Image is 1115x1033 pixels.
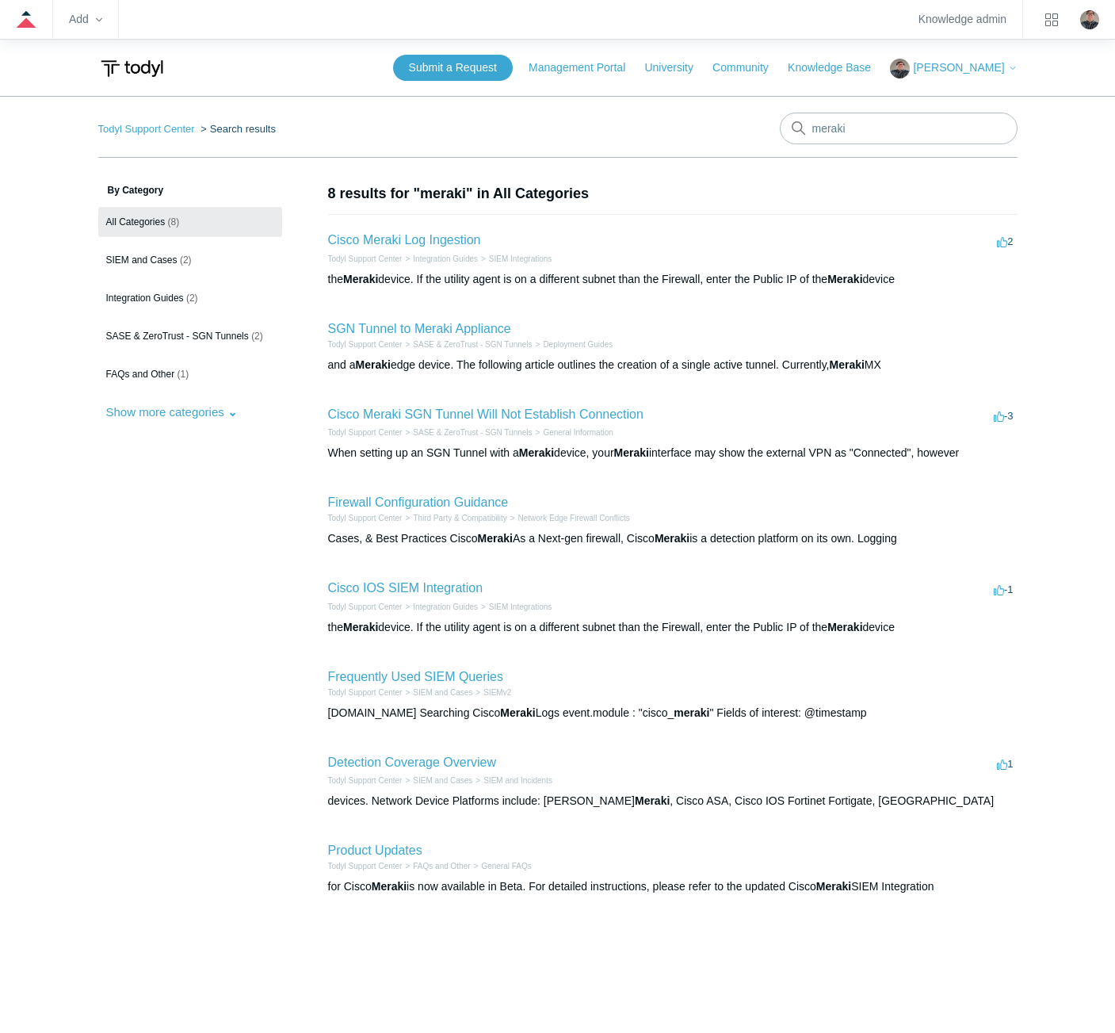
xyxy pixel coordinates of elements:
li: SIEM Integrations [478,253,552,265]
em: Meraki [500,706,535,719]
li: Todyl Support Center [328,427,403,438]
div: and a edge device. The following article outlines the creation of a single active tunnel. Current... [328,357,1018,373]
a: Integration Guides [413,603,478,611]
a: Third Party & Compatibility [413,514,506,522]
a: Todyl Support Center [98,123,195,135]
li: FAQs and Other [402,860,470,872]
span: (1) [178,369,189,380]
h1: 8 results for "meraki" in All Categories [328,183,1018,205]
span: 1 [997,758,1013,770]
li: Third Party & Compatibility [402,512,506,524]
li: SIEM Integrations [478,601,552,613]
div: When setting up an SGN Tunnel with a device, your interface may show the external VPN as "Connect... [328,445,1018,461]
a: Firewall Configuration Guidance [328,495,509,509]
li: Todyl Support Center [328,512,403,524]
a: Network Edge Firewall Conflicts [518,514,630,522]
zd-hc-trigger: Click your profile icon to open the profile menu [1080,10,1099,29]
a: Detection Coverage Overview [328,756,497,769]
span: SIEM and Cases [106,254,178,266]
div: for Cisco is now available in Beta. For detailed instructions, please refer to the updated Cisco ... [328,878,1018,895]
li: General FAQs [471,860,532,872]
em: Meraki [635,794,670,807]
a: Todyl Support Center [328,428,403,437]
li: Integration Guides [402,253,478,265]
div: the device. If the utility agent is on a different subnet than the Firewall, enter the Public IP ... [328,271,1018,288]
a: SIEM Integrations [489,254,552,263]
a: Knowledge Base [788,59,887,76]
a: Todyl Support Center [328,862,403,870]
em: Meraki [372,880,407,893]
a: Product Updates [328,844,422,857]
a: SIEMv2 [483,688,511,697]
em: Meraki [343,273,378,285]
li: SIEM and Cases [402,687,472,698]
em: Meraki [343,621,378,633]
li: Network Edge Firewall Conflicts [507,512,630,524]
span: Integration Guides [106,293,184,304]
a: General FAQs [481,862,531,870]
a: Cisco IOS SIEM Integration [328,581,483,595]
span: (2) [186,293,198,304]
li: Search results [197,123,276,135]
a: SIEM and Cases (2) [98,245,282,275]
em: Meraki [356,358,391,371]
a: Integration Guides (2) [98,283,282,313]
input: Search [780,113,1018,144]
a: Deployment Guides [543,340,613,349]
a: Knowledge admin [918,15,1006,24]
span: [PERSON_NAME] [913,61,1004,74]
em: Meraki [478,532,513,545]
a: SGN Tunnel to Meraki Appliance [328,322,511,335]
a: SASE & ZeroTrust - SGN Tunnels [413,340,532,349]
a: Cisco Meraki SGN Tunnel Will Not Establish Connection [328,407,643,421]
span: 2 [997,235,1013,247]
button: [PERSON_NAME] [890,59,1017,78]
a: SASE & ZeroTrust - SGN Tunnels (2) [98,321,282,351]
a: Integration Guides [413,254,478,263]
li: Todyl Support Center [98,123,198,135]
a: FAQs and Other (1) [98,359,282,389]
a: SIEM and Cases [413,688,472,697]
div: Cases, & Best Practices Cisco As a Next-gen firewall, Cisco is a detection platform on its own. L... [328,530,1018,547]
h3: By Category [98,183,282,197]
a: Todyl Support Center [328,254,403,263]
span: SASE & ZeroTrust - SGN Tunnels [106,331,249,342]
span: (2) [251,331,263,342]
li: Todyl Support Center [328,339,403,350]
a: Cisco Meraki Log Ingestion [328,233,481,247]
a: University [644,59,708,76]
a: Todyl Support Center [328,776,403,785]
em: meraki [674,706,709,719]
li: SASE & ZeroTrust - SGN Tunnels [402,427,532,438]
a: Management Portal [529,59,641,76]
em: Meraki [827,621,862,633]
li: Deployment Guides [533,339,613,350]
li: SIEM and Cases [402,775,472,786]
a: General Information [543,428,613,437]
a: Todyl Support Center [328,514,403,522]
em: Meraki [829,358,864,371]
a: All Categories (8) [98,207,282,237]
li: SASE & ZeroTrust - SGN Tunnels [402,339,532,350]
em: Meraki [519,446,554,459]
em: Meraki [827,273,862,285]
li: SIEMv2 [472,687,511,698]
a: Submit a Request [393,55,513,81]
a: Community [712,59,785,76]
div: the device. If the utility agent is on a different subnet than the Firewall, enter the Public IP ... [328,619,1018,636]
span: -3 [994,410,1014,422]
a: Frequently Used SIEM Queries [328,670,503,683]
li: Todyl Support Center [328,775,403,786]
li: SIEM and Incidents [472,775,552,786]
img: Todyl Support Center Help Center home page [98,54,166,83]
span: All Categories [106,216,166,228]
li: Todyl Support Center [328,687,403,698]
li: Todyl Support Center [328,253,403,265]
span: (8) [168,216,180,228]
zd-hc-trigger: Add [69,15,102,24]
a: SIEM Integrations [489,603,552,611]
span: (2) [180,254,192,266]
li: General Information [533,427,613,438]
a: SIEM and Incidents [483,776,552,785]
a: Todyl Support Center [328,603,403,611]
